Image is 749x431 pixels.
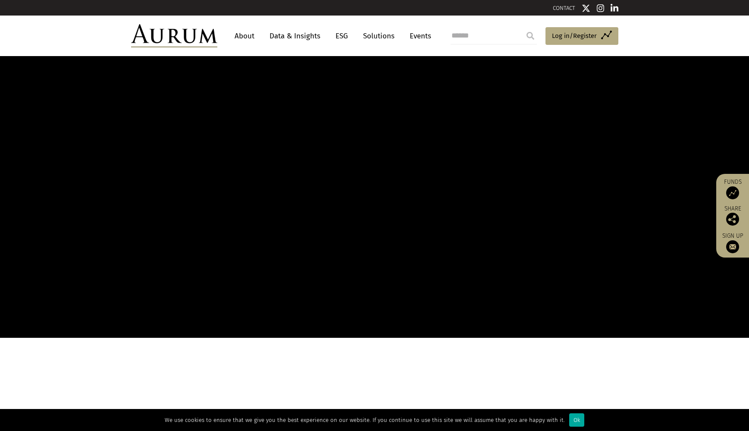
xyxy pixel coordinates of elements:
[726,186,739,199] img: Access Funds
[405,28,431,44] a: Events
[569,413,584,427] div: Ok
[721,178,745,199] a: Funds
[582,4,590,13] img: Twitter icon
[545,27,618,45] a: Log in/Register
[726,213,739,226] img: Share this post
[726,240,739,253] img: Sign up to our newsletter
[265,28,325,44] a: Data & Insights
[721,206,745,226] div: Share
[230,28,259,44] a: About
[522,27,539,44] input: Submit
[553,5,575,11] a: CONTACT
[552,31,597,41] span: Log in/Register
[721,232,745,253] a: Sign up
[611,4,618,13] img: Linkedin icon
[131,24,217,47] img: Aurum
[359,28,399,44] a: Solutions
[331,28,352,44] a: ESG
[597,4,605,13] img: Instagram icon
